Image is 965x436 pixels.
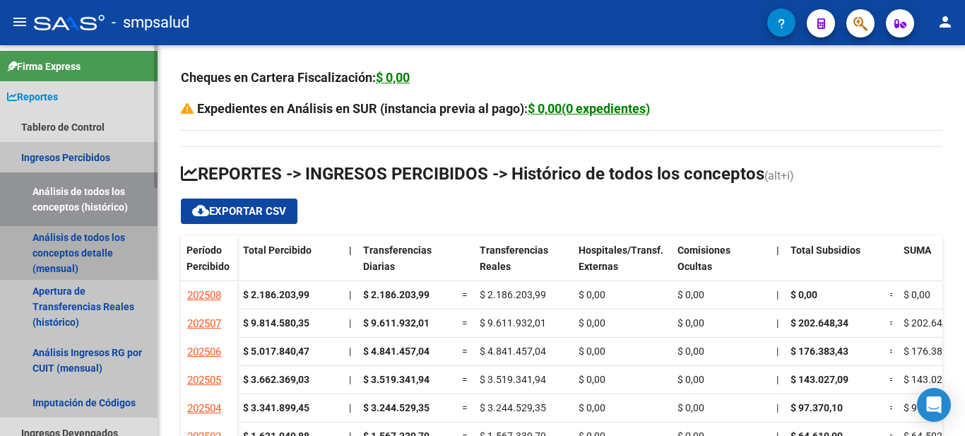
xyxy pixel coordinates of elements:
strong: $ 2.186.203,99 [243,289,309,300]
span: Total Subsidios [791,244,860,256]
button: Exportar CSV [181,199,297,224]
span: = [889,317,895,329]
mat-icon: person [937,13,954,30]
span: $ 9.611.932,01 [363,317,430,329]
span: = [462,317,468,329]
span: $ 4.841.457,04 [363,346,430,357]
span: $ 143.027,09 [791,374,848,385]
span: REPORTES -> INGRESOS PERCIBIDOS -> Histórico de todos los conceptos [181,164,764,184]
span: Transferencias Diarias [363,244,432,272]
span: | [776,317,778,329]
span: Total Percibido [243,244,312,256]
strong: $ 3.662.369,03 [243,374,309,385]
span: $ 2.186.203,99 [480,289,546,300]
datatable-header-cell: Total Percibido [237,235,343,295]
span: = [462,346,468,357]
datatable-header-cell: Comisiones Ocultas [672,235,771,295]
span: = [462,402,468,413]
strong: $ 5.017.840,47 [243,346,309,357]
span: $ 9.611.932,01 [480,317,546,329]
span: | [776,346,778,357]
span: $ 0,00 [579,346,605,357]
span: $ 97.370,10 [904,402,956,413]
span: 202504 [187,402,221,415]
datatable-header-cell: | [343,235,357,295]
datatable-header-cell: Período Percibido [181,235,237,295]
span: $ 0,00 [791,289,817,300]
span: $ 0,00 [579,317,605,329]
span: $ 4.841.457,04 [480,346,546,357]
span: 202506 [187,346,221,358]
span: 202508 [187,289,221,302]
mat-icon: menu [11,13,28,30]
span: $ 0,00 [677,346,704,357]
strong: Expedientes en Análisis en SUR (instancia previa al pago): [197,101,650,116]
span: | [349,289,351,300]
span: = [462,374,468,385]
span: = [889,402,895,413]
span: $ 3.519.341,94 [480,374,546,385]
strong: Cheques en Cartera Fiscalización: [181,70,410,85]
strong: $ 3.341.899,45 [243,402,309,413]
span: $ 202.648,34 [904,317,961,329]
span: | [776,402,778,413]
span: $ 176.383,43 [904,346,961,357]
span: Hospitales/Transf. Externas [579,244,663,272]
span: SUMA [904,244,931,256]
span: (alt+i) [764,169,794,182]
span: | [349,317,351,329]
span: | [776,244,779,256]
span: | [349,402,351,413]
span: $ 2.186.203,99 [363,289,430,300]
span: - smpsalud [112,7,189,38]
span: = [889,374,895,385]
span: $ 0,00 [677,402,704,413]
span: = [462,289,468,300]
span: $ 143.027,09 [904,374,961,385]
span: Transferencias Reales [480,244,548,272]
span: $ 3.519.341,94 [363,374,430,385]
span: $ 0,00 [677,289,704,300]
span: $ 0,00 [579,289,605,300]
span: $ 0,00 [579,402,605,413]
mat-icon: cloud_download [192,202,209,219]
span: | [349,244,352,256]
span: | [776,374,778,385]
span: Firma Express [7,59,81,74]
span: $ 0,00 [579,374,605,385]
span: $ 0,00 [904,289,930,300]
span: $ 3.244.529,35 [363,402,430,413]
div: Open Intercom Messenger [917,388,951,422]
div: $ 0,00 [376,68,410,88]
span: $ 202.648,34 [791,317,848,329]
span: 202505 [187,374,221,387]
span: $ 0,00 [677,317,704,329]
span: | [349,374,351,385]
datatable-header-cell: Hospitales/Transf. Externas [573,235,672,295]
datatable-header-cell: Total Subsidios [785,235,884,295]
datatable-header-cell: | [771,235,785,295]
span: $ 3.244.529,35 [480,402,546,413]
span: Exportar CSV [192,205,286,218]
span: $ 0,00 [677,374,704,385]
span: = [889,346,895,357]
datatable-header-cell: Transferencias Diarias [357,235,456,295]
span: = [889,289,895,300]
strong: $ 9.814.580,35 [243,317,309,329]
span: $ 176.383,43 [791,346,848,357]
span: 202507 [187,317,221,330]
span: | [349,346,351,357]
span: Comisiones Ocultas [677,244,730,272]
datatable-header-cell: Transferencias Reales [474,235,573,295]
span: | [776,289,778,300]
div: $ 0,00(0 expedientes) [528,99,650,119]
span: $ 97.370,10 [791,402,843,413]
span: Reportes [7,89,58,105]
span: Período Percibido [187,244,230,272]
